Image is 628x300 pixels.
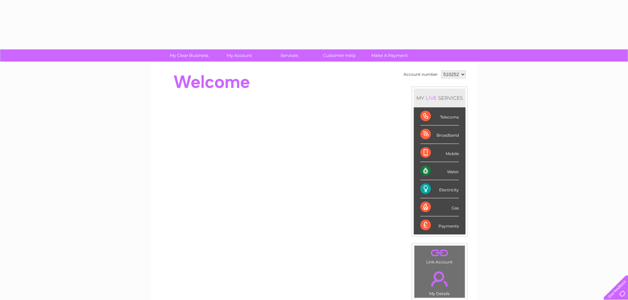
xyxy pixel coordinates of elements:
[402,69,439,80] td: Account number
[416,247,463,259] a: .
[416,267,463,290] a: .
[420,107,459,125] div: Telecoms
[420,198,459,216] div: Gas
[420,216,459,234] div: Payments
[420,162,459,180] div: Water
[262,49,316,62] a: Services
[414,266,465,298] td: My Details
[420,180,459,198] div: Electricity
[420,144,459,162] div: Mobile
[414,89,465,107] div: MY SERVICES
[312,49,367,62] a: Customer Help
[414,245,465,266] td: Link Account
[362,49,417,62] a: Make A Payment
[162,49,216,62] a: My Clear Business
[212,49,266,62] a: My Account
[420,125,459,144] div: Broadband
[424,95,438,101] div: LIVE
